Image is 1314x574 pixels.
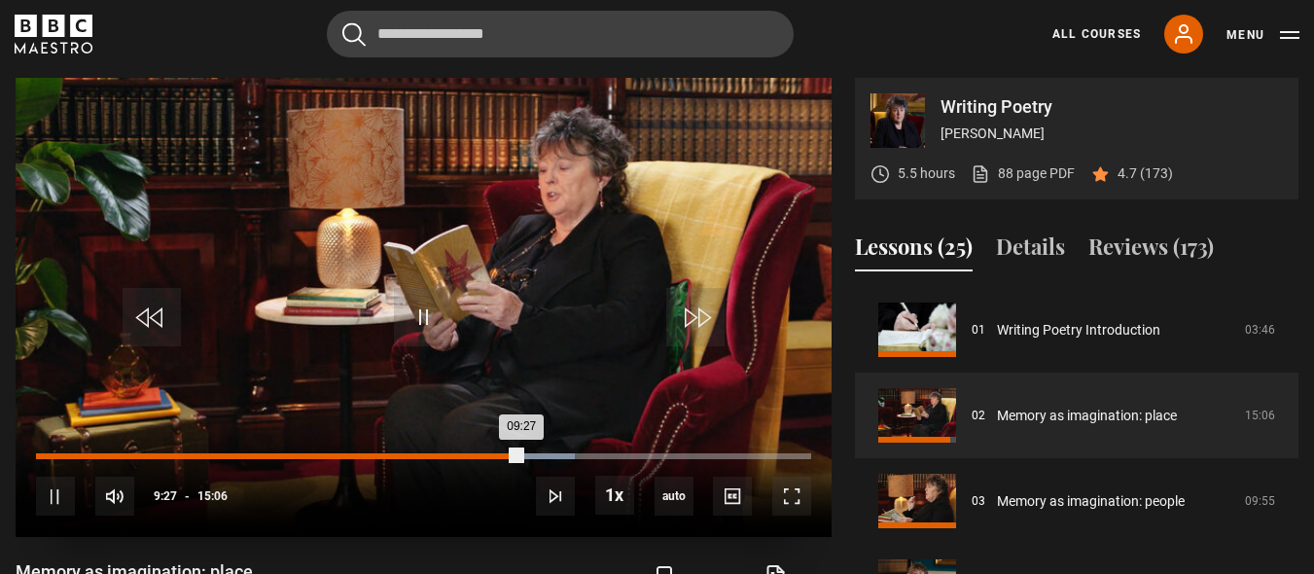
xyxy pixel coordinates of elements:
[997,320,1160,341] a: Writing Poetry Introduction
[1118,163,1173,184] p: 4.7 (173)
[185,489,190,503] span: -
[971,163,1075,184] a: 88 page PDF
[197,479,228,514] span: 15:06
[941,98,1283,116] p: Writing Poetry
[898,163,955,184] p: 5.5 hours
[327,11,794,57] input: Search
[997,491,1185,512] a: Memory as imagination: people
[941,124,1283,144] p: [PERSON_NAME]
[772,477,811,516] button: Fullscreen
[655,477,693,516] span: auto
[15,15,92,54] svg: BBC Maestro
[595,476,634,515] button: Playback Rate
[536,477,575,516] button: Next Lesson
[342,22,366,47] button: Submit the search query
[36,453,811,459] div: Progress Bar
[36,477,75,516] button: Pause
[1052,25,1141,43] a: All Courses
[95,477,134,516] button: Mute
[713,477,752,516] button: Captions
[1088,231,1214,271] button: Reviews (173)
[16,78,832,537] video-js: Video Player
[996,231,1065,271] button: Details
[997,406,1177,426] a: Memory as imagination: place
[154,479,177,514] span: 9:27
[655,477,693,516] div: Current quality: 720p
[1226,25,1299,45] button: Toggle navigation
[855,231,973,271] button: Lessons (25)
